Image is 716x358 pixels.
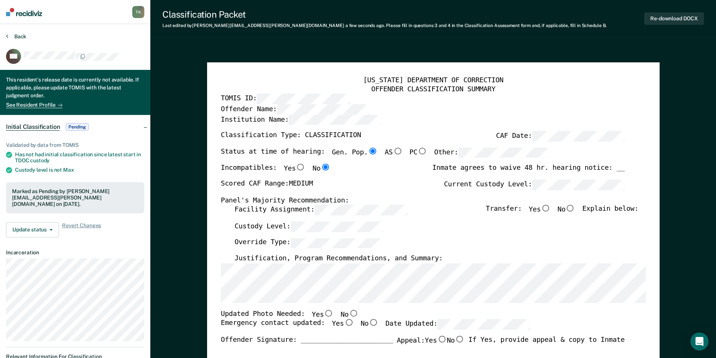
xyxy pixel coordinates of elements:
div: This resident's release date is currently not available. If applicable, please update TOMIS with ... [6,76,144,101]
input: Yes [344,319,353,326]
label: No [447,336,465,346]
label: Appeal: [397,336,465,352]
label: TOMIS ID: [221,94,349,104]
div: Updated Photo Needed: [221,310,358,319]
input: Yes [540,205,550,212]
input: Custody Level: [291,222,383,232]
dt: Incarceration [6,249,144,256]
button: TK [132,6,144,18]
div: Inmate agrees to waive 48 hr. hearing notice: __ [432,164,625,180]
button: Update status [6,222,59,237]
label: Yes [425,336,447,346]
label: Yes [528,205,550,216]
label: No [557,205,575,216]
div: Marked as Pending by [PERSON_NAME][EMAIL_ADDRESS][PERSON_NAME][DOMAIN_NAME] on [DATE]. [12,188,138,207]
input: No [348,310,358,316]
div: Offender Signature: _______________________ If Yes, provide appeal & copy to Inmate [221,336,624,358]
label: Other: [434,148,551,158]
span: Initial Classification [6,123,60,131]
div: [US_STATE] DEPARTMENT OF CORRECTION [221,76,646,85]
input: No [455,336,465,343]
span: a few seconds ago [345,23,384,28]
label: AS [384,148,403,158]
label: Current Custody Level: [444,180,625,190]
img: Recidiviz [6,8,42,16]
input: Gen. Pop. [368,148,377,154]
input: No [565,205,575,212]
div: Has not had initial classification since latest start in TDOC [15,151,144,164]
label: Justification, Program Recommendations, and Summary: [234,254,442,263]
input: Yes [324,310,333,316]
label: Classification Type: CLASSIFICATION [221,131,361,142]
label: Override Type: [234,238,383,248]
button: Re-download DOCX [644,12,704,25]
span: custody [30,157,50,163]
label: Scored CAF Range: MEDIUM [221,180,313,190]
label: Yes [332,319,353,330]
div: Transfer: Explain below: [486,205,638,222]
div: Emergency contact updated: [221,319,530,336]
label: No [360,319,378,330]
label: Institution Name: [221,115,381,125]
input: Institution Name: [289,115,381,125]
div: Incompatibles: [221,164,330,180]
label: Offender Name: [221,104,369,115]
input: Yes [295,164,305,171]
label: Yes [312,310,333,319]
label: No [312,164,330,174]
input: PC [417,148,427,154]
input: No [320,164,330,171]
label: No [341,310,359,319]
label: CAF Date: [496,131,624,142]
input: Facility Assignment: [315,205,407,216]
div: Validated by data from TOMIS [6,142,144,148]
span: Max [63,167,74,173]
div: Classification Packet [162,9,607,20]
input: Other: [458,148,551,158]
span: Pending [66,123,88,131]
input: CAF Date: [532,131,624,142]
label: Custody Level: [234,222,383,232]
input: Offender Name: [277,104,369,115]
input: Current Custody Level: [532,180,624,190]
div: Last edited by [PERSON_NAME][EMAIL_ADDRESS][PERSON_NAME][DOMAIN_NAME] . Please fill in questions ... [162,23,607,28]
input: AS [392,148,402,154]
input: TOMIS ID: [257,94,349,104]
div: Panel's Majority Recommendation: [221,196,624,205]
span: Revert Changes [62,222,101,237]
input: Override Type: [291,238,383,248]
label: Facility Assignment: [234,205,407,216]
div: T K [132,6,144,18]
button: Back [6,33,26,40]
label: Date Updated: [385,319,530,330]
div: Open Intercom Messenger [690,332,708,350]
a: See Resident Profile [6,102,62,108]
label: PC [409,148,427,158]
div: Custody level is not [15,167,144,173]
input: No [368,319,378,326]
div: OFFENDER CLASSIFICATION SUMMARY [221,85,646,94]
label: Yes [283,164,305,174]
label: Gen. Pop. [332,148,377,158]
div: Status at time of hearing: [221,148,551,164]
input: Date Updated: [437,319,530,330]
input: Yes [437,336,447,343]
